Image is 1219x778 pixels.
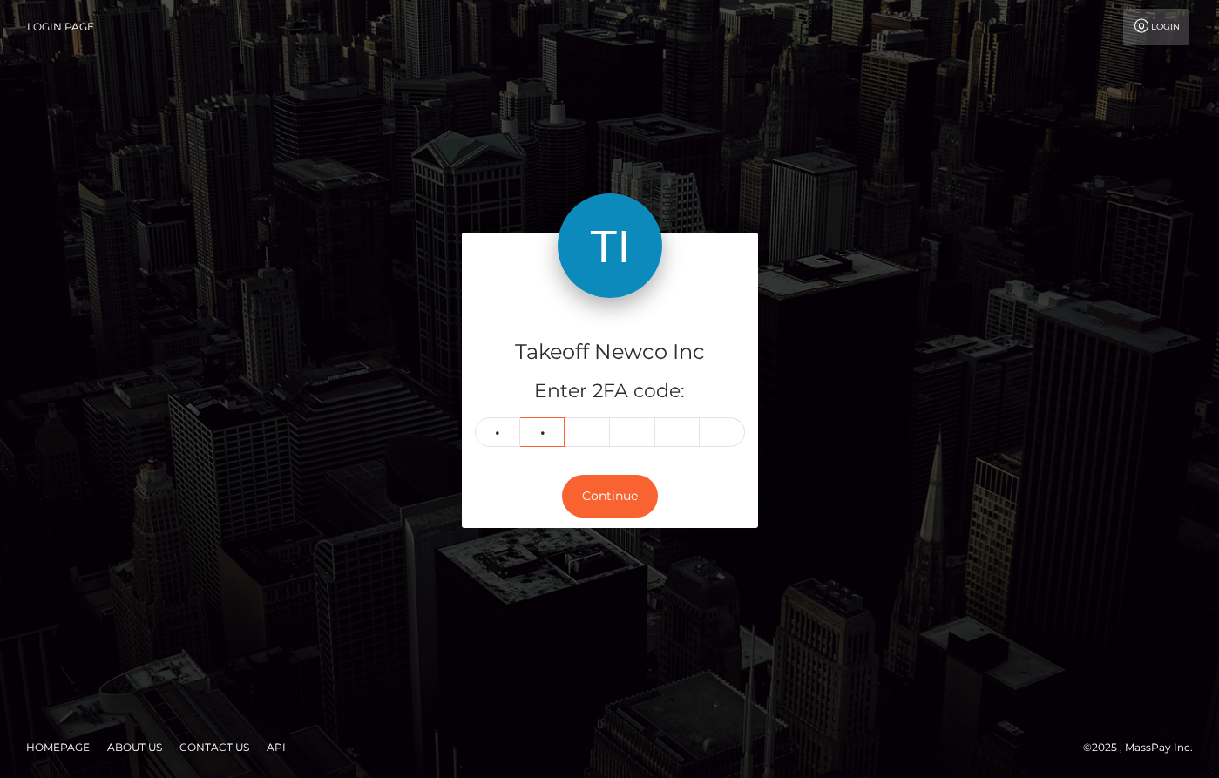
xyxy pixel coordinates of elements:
[19,734,97,761] a: Homepage
[100,734,169,761] a: About Us
[1083,738,1206,757] div: © 2025 , MassPay Inc.
[27,9,94,45] a: Login Page
[173,734,256,761] a: Contact Us
[558,193,662,298] img: Takeoff Newco Inc
[562,475,658,518] button: Continue
[475,378,745,405] h5: Enter 2FA code:
[475,337,745,368] h4: Takeoff Newco Inc
[1123,9,1189,45] a: Login
[260,734,293,761] a: API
